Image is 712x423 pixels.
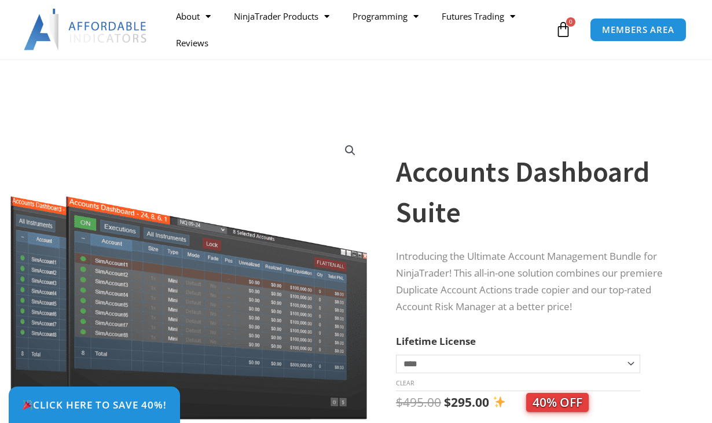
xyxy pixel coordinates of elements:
[22,400,167,410] span: Click Here to save 40%!
[23,400,32,410] img: 🎉
[566,17,575,27] span: 0
[396,379,414,387] a: Clear options
[590,18,687,42] a: MEMBERS AREA
[538,13,589,46] a: 0
[340,140,361,161] a: View full-screen image gallery
[164,30,220,56] a: Reviews
[24,9,148,50] img: LogoAI | Affordable Indicators – NinjaTrader
[396,248,683,315] p: Introducing the Ultimate Account Management Bundle for NinjaTrader! This all-in-one solution comb...
[430,3,527,30] a: Futures Trading
[164,3,222,30] a: About
[222,3,341,30] a: NinjaTrader Products
[396,152,683,233] h1: Accounts Dashboard Suite
[9,387,180,423] a: 🎉Click Here to save 40%!
[164,3,552,56] nav: Menu
[341,3,430,30] a: Programming
[396,334,476,348] label: Lifetime License
[602,25,674,34] span: MEMBERS AREA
